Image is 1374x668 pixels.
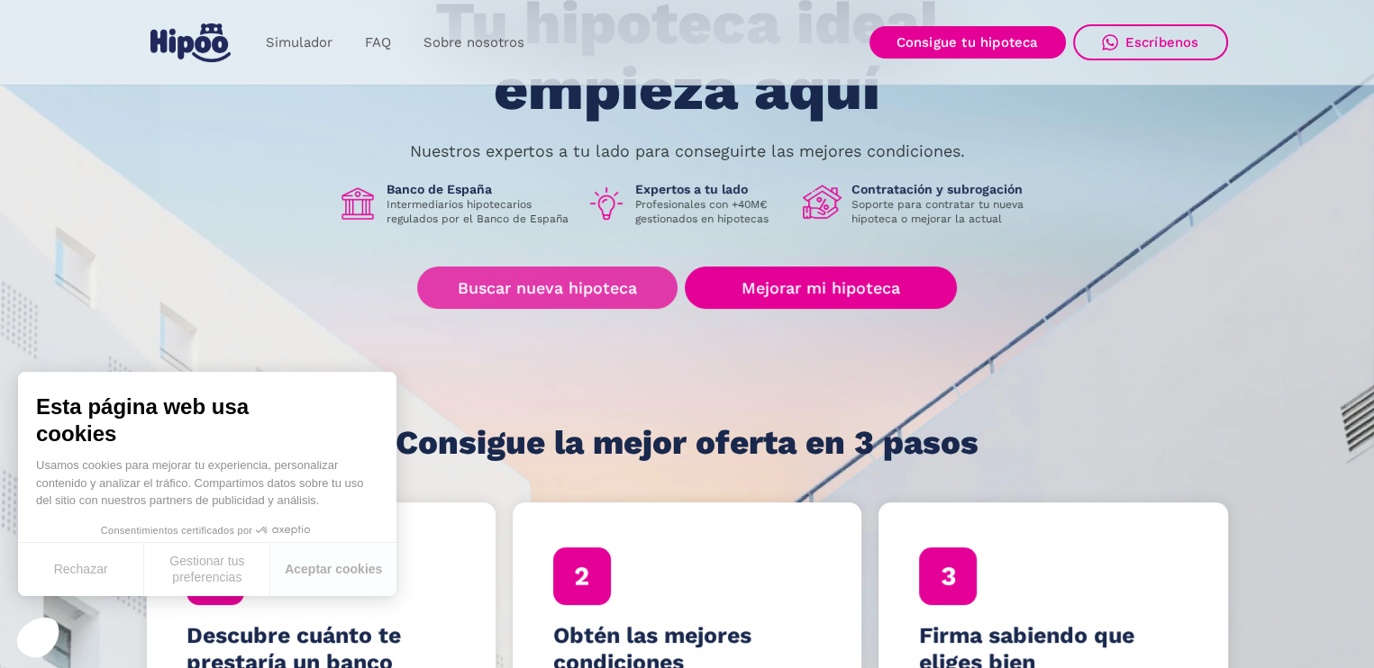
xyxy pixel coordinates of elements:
[1125,34,1199,50] div: Escríbenos
[387,181,572,197] h1: Banco de España
[1073,24,1228,60] a: Escríbenos
[869,26,1066,59] a: Consigue tu hipoteca
[349,25,407,60] a: FAQ
[147,16,235,69] a: home
[851,181,1037,197] h1: Contratación y subrogación
[410,144,965,158] p: Nuestros expertos a tu lado para conseguirte las mejores condiciones.
[417,266,678,309] a: Buscar nueva hipoteca
[387,197,572,226] p: Intermediarios hipotecarios regulados por el Banco de España
[851,197,1037,226] p: Soporte para contratar tu nueva hipoteca o mejorar la actual
[250,25,349,60] a: Simulador
[407,25,541,60] a: Sobre nosotros
[396,425,978,461] h1: Consigue la mejor oferta en 3 pasos
[635,197,788,226] p: Profesionales con +40M€ gestionados en hipotecas
[635,181,788,197] h1: Expertos a tu lado
[685,266,956,309] a: Mejorar mi hipoteca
